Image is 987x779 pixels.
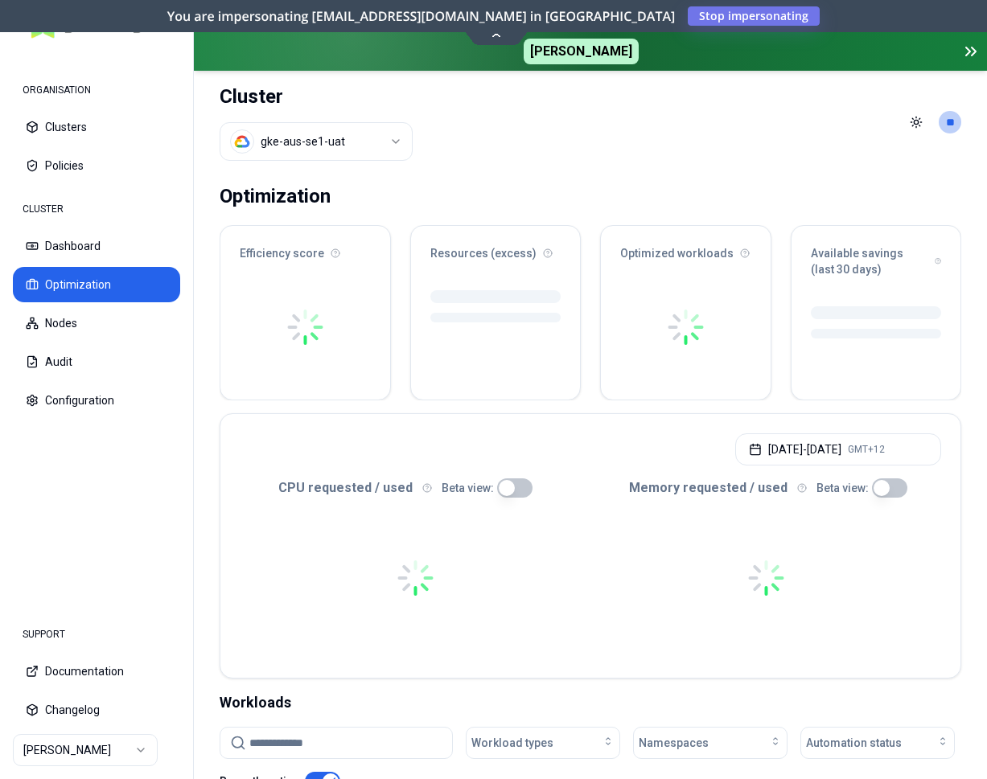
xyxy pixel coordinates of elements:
button: Changelog [13,692,180,728]
div: CLUSTER [13,193,180,225]
h1: Cluster [220,84,413,109]
div: Optimization [220,180,331,212]
span: Namespaces [639,735,709,751]
img: gcp [234,133,250,150]
button: Documentation [13,654,180,689]
div: Memory requested / used [590,478,941,498]
button: Select a value [220,122,413,161]
button: Workload types [466,727,620,759]
button: Nodes [13,305,180,341]
div: Optimized workloads [601,226,771,271]
button: Policies [13,148,180,183]
span: GMT+12 [848,443,885,456]
button: Optimization [13,267,180,302]
button: Automation status [800,727,955,759]
button: Clusters [13,109,180,145]
button: Namespaces [633,727,788,759]
label: Beta view: [442,482,494,494]
span: Automation status [806,735,902,751]
div: SUPPORT [13,618,180,650]
div: CPU requested / used [240,478,590,498]
button: Dashboard [13,228,180,264]
button: Configuration [13,383,180,418]
div: Efficiency score [220,226,390,271]
label: Beta view: [816,482,869,494]
span: Workload types [471,735,553,751]
div: ORGANISATION [13,74,180,106]
button: Audit [13,344,180,379]
span: [PERSON_NAME] [524,39,639,64]
button: [DATE]-[DATE]GMT+12 [735,433,941,465]
div: Available savings (last 30 days) [792,226,961,287]
div: Workloads [220,691,961,714]
div: Resources (excess) [411,226,581,271]
div: gke-aus-se1-uat [261,133,345,150]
